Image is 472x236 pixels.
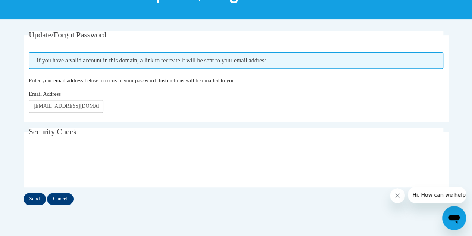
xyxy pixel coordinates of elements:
span: Security Check: [29,127,79,136]
span: If you have a valid account in this domain, a link to recreate it will be sent to your email addr... [29,52,443,69]
iframe: reCAPTCHA [29,149,142,178]
input: Cancel [47,193,74,205]
span: Email Address [29,91,61,97]
iframe: Close message [390,188,405,203]
iframe: Button to launch messaging window [442,206,466,230]
span: Enter your email address below to recreate your password. Instructions will be emailed to you. [29,77,236,83]
iframe: Message from company [408,187,466,203]
input: Email [29,100,103,113]
span: Update/Forgot Password [29,30,106,39]
span: Hi. How can we help? [4,5,60,11]
input: Send [24,193,46,205]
